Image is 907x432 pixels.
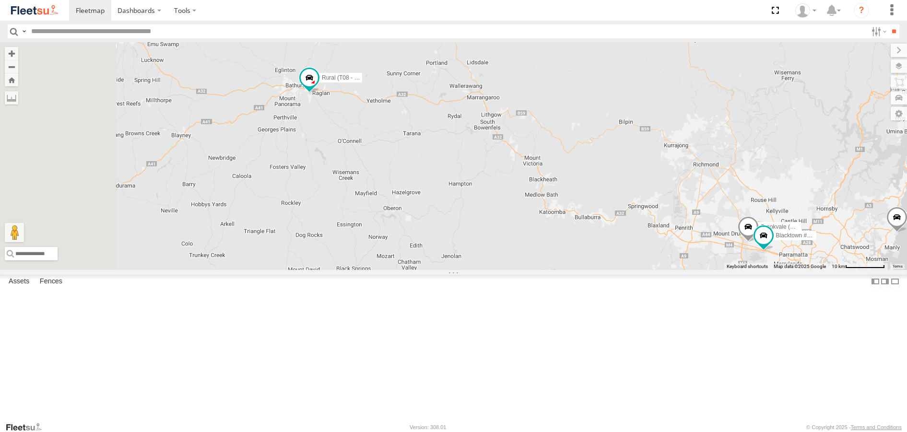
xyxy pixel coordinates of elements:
div: Version: 308.01 [410,424,446,430]
label: Assets [4,275,34,289]
button: Drag Pegman onto the map to open Street View [5,223,24,242]
span: Brookvale (T10 - [PERSON_NAME]) [761,223,854,230]
div: Darren Small [792,3,820,18]
label: Hide Summary Table [890,275,900,289]
label: Dock Summary Table to the Left [871,275,880,289]
label: Measure [5,91,18,105]
label: Dock Summary Table to the Right [880,275,890,289]
label: Search Filter Options [868,24,888,38]
button: Zoom Home [5,73,18,86]
span: 10 km [832,264,845,269]
img: fleetsu-logo-horizontal.svg [10,4,59,17]
a: Terms and Conditions [851,424,902,430]
span: Map data ©2025 Google [774,264,826,269]
button: Zoom out [5,60,18,73]
a: Terms (opens in new tab) [893,264,903,268]
a: Visit our Website [5,422,49,432]
label: Map Settings [891,107,907,120]
span: Rural (T08 - [PERSON_NAME]) [322,74,403,81]
label: Search Query [20,24,28,38]
button: Zoom in [5,47,18,60]
button: Map scale: 10 km per 79 pixels [829,263,888,270]
i: ? [854,3,869,18]
div: © Copyright 2025 - [806,424,902,430]
span: Blacktown #2 (T05 - [PERSON_NAME]) [776,232,878,239]
button: Keyboard shortcuts [727,263,768,270]
label: Fences [35,275,67,289]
